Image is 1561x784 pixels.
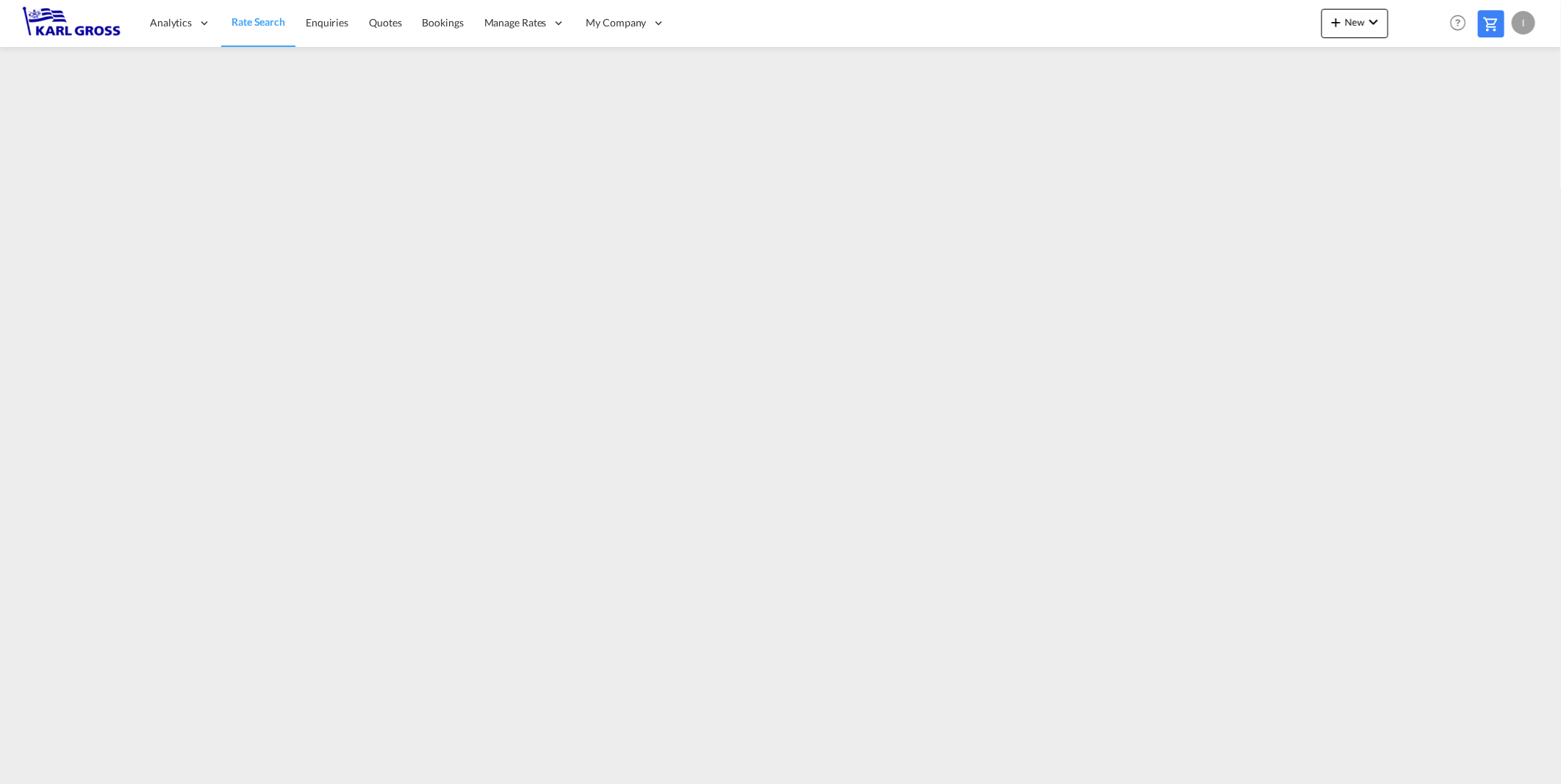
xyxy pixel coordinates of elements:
[1321,9,1388,38] button: icon-plus 400-fgNewicon-chevron-down
[423,16,464,29] span: Bookings
[1327,13,1345,31] md-icon: icon-plus 400-fg
[22,7,121,40] img: 3269c73066d711f095e541db4db89301.png
[484,15,547,30] span: Manage Rates
[1446,10,1478,37] div: Help
[232,15,285,28] span: Rate Search
[1512,11,1535,35] div: I
[306,16,348,29] span: Enquiries
[1446,10,1471,35] span: Help
[1365,13,1382,31] md-icon: icon-chevron-down
[1327,16,1382,28] span: New
[586,15,647,30] span: My Company
[150,15,192,30] span: Analytics
[369,16,401,29] span: Quotes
